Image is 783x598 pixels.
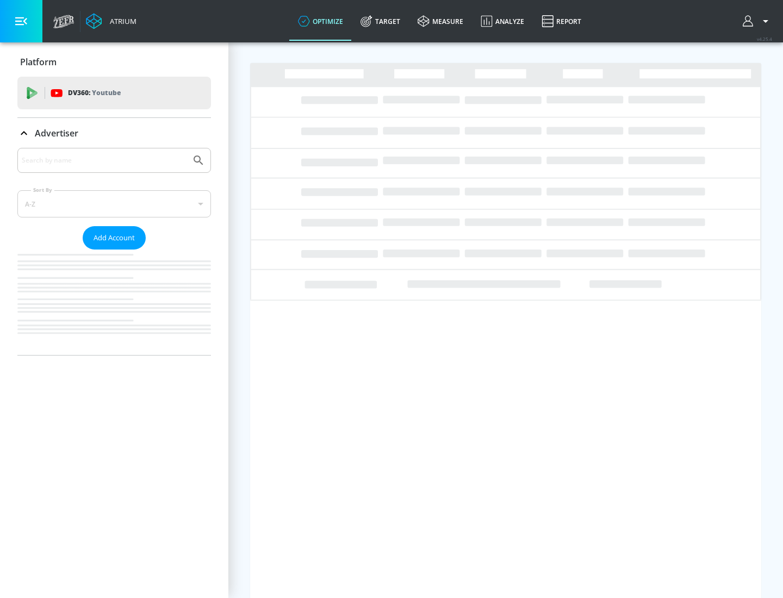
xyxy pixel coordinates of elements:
input: Search by name [22,153,187,167]
p: Youtube [92,87,121,98]
span: v 4.25.4 [757,36,772,42]
a: Target [352,2,409,41]
a: optimize [289,2,352,41]
div: Platform [17,47,211,77]
span: Add Account [94,232,135,244]
a: measure [409,2,472,41]
a: Report [533,2,590,41]
div: A-Z [17,190,211,217]
button: Add Account [83,226,146,250]
p: DV360: [68,87,121,99]
a: Analyze [472,2,533,41]
div: Advertiser [17,118,211,148]
div: Atrium [105,16,136,26]
div: Advertiser [17,148,211,355]
nav: list of Advertiser [17,250,211,355]
a: Atrium [86,13,136,29]
p: Advertiser [35,127,78,139]
div: DV360: Youtube [17,77,211,109]
p: Platform [20,56,57,68]
label: Sort By [31,186,54,194]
